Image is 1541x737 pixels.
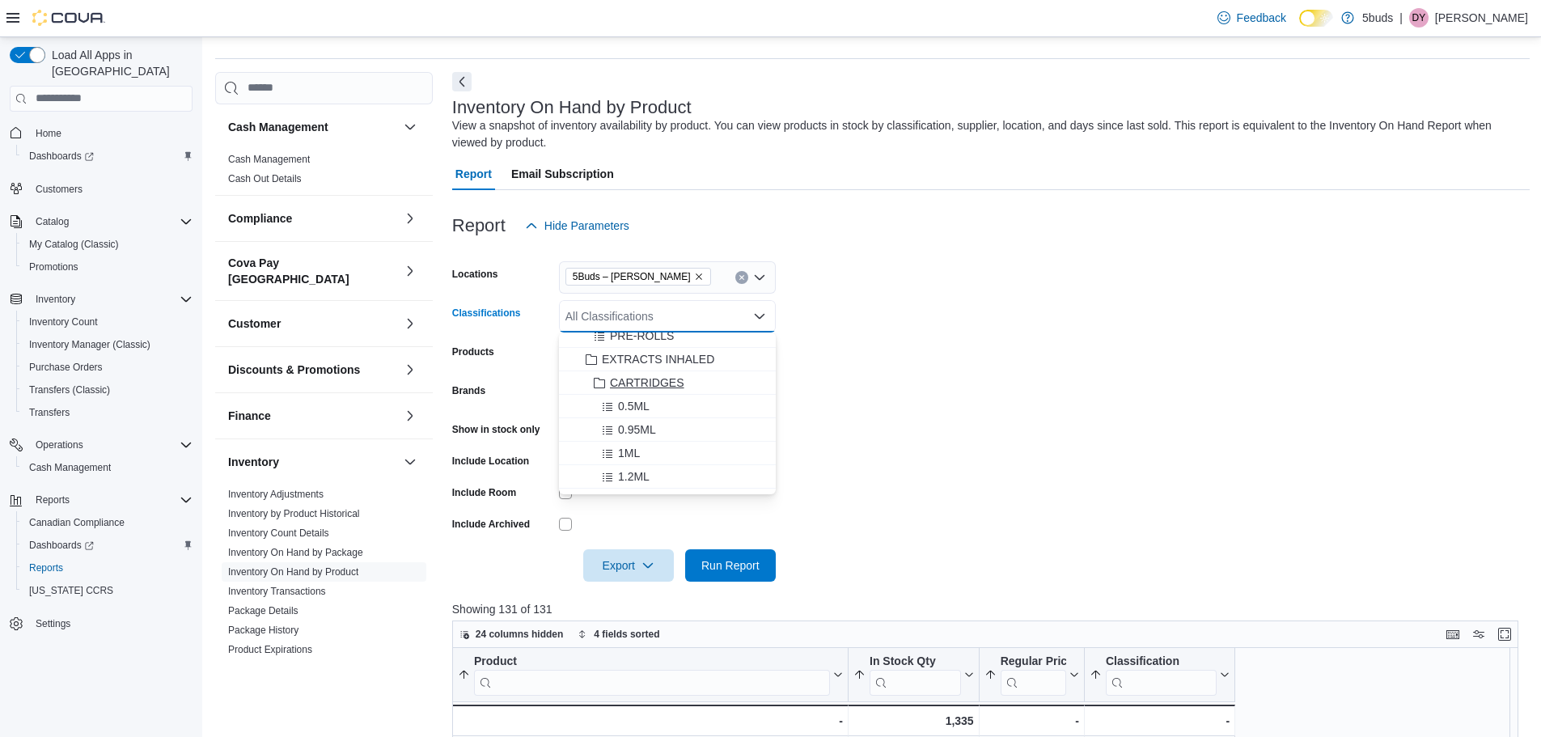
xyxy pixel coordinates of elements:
button: Enter fullscreen [1495,625,1514,644]
a: Settings [29,614,77,633]
button: Run Report [685,549,776,582]
a: Product Expirations [228,644,312,655]
button: Customers [3,177,199,201]
span: 2ML [618,492,640,508]
span: Customers [29,179,193,199]
span: Feedback [1237,10,1286,26]
button: Cash Management [228,119,397,135]
div: Classification [1106,654,1217,695]
button: 4 fields sorted [571,625,666,644]
button: 1.2ML [559,465,776,489]
p: | [1399,8,1403,28]
a: Package Details [228,605,298,616]
span: Export [593,549,664,582]
div: Classification [1106,654,1217,669]
span: Canadian Compliance [23,513,193,532]
span: Transfers (Classic) [23,380,193,400]
button: EXTRACTS INHALED [559,348,776,371]
a: Customers [29,180,89,199]
span: Report [455,158,492,190]
span: Operations [36,438,83,451]
a: Dashboards [16,534,199,557]
span: Inventory Count [23,312,193,332]
button: Next [452,72,472,91]
span: Inventory by Product Historical [228,507,360,520]
span: Run Report [701,557,760,574]
button: Hide Parameters [519,210,636,242]
h3: Discounts & Promotions [228,362,360,378]
span: Inventory Manager (Classic) [23,335,193,354]
h3: Report [452,216,506,235]
span: Promotions [23,257,193,277]
span: Catalog [36,215,69,228]
span: Hide Parameters [544,218,629,234]
span: Cash Management [228,153,310,166]
button: Compliance [400,209,420,228]
span: Transfers (Classic) [29,383,110,396]
p: Showing 131 of 131 [452,601,1530,617]
span: Dashboards [23,536,193,555]
button: Home [3,121,199,145]
a: Dashboards [16,145,199,167]
a: Inventory Manager (Classic) [23,335,157,354]
img: Cova [32,10,105,26]
span: DY [1412,8,1426,28]
button: Cova Pay [GEOGRAPHIC_DATA] [228,255,397,287]
span: Reports [29,490,193,510]
button: Promotions [16,256,199,278]
button: Product [458,654,843,695]
span: 24 columns hidden [476,628,564,641]
button: Finance [400,406,420,426]
button: 24 columns hidden [453,625,570,644]
a: Inventory by Product Historical [228,508,360,519]
button: Display options [1469,625,1488,644]
span: Purchase Orders [23,358,193,377]
a: Cash Management [23,458,117,477]
button: My Catalog (Classic) [16,233,199,256]
a: Inventory Adjustments [228,489,324,500]
span: Home [29,123,193,143]
button: Discounts & Promotions [400,360,420,379]
div: - [1090,711,1230,731]
h3: Cash Management [228,119,328,135]
span: EXTRACTS INHALED [602,351,714,367]
h3: Inventory On Hand by Product [452,98,692,117]
a: Home [29,124,68,143]
button: Compliance [228,210,397,227]
button: Clear input [735,271,748,284]
h3: Customer [228,316,281,332]
button: Catalog [29,212,75,231]
p: [PERSON_NAME] [1435,8,1528,28]
span: PRE-ROLLS [610,328,674,344]
span: Dashboards [23,146,193,166]
button: Inventory [29,290,82,309]
button: Close list of options [753,310,766,323]
button: Settings [3,612,199,635]
span: Dashboards [29,539,94,552]
button: 0.95ML [559,418,776,442]
span: 0.5ML [618,398,650,414]
span: Operations [29,435,193,455]
div: In Stock Qty [870,654,961,695]
button: Operations [29,435,90,455]
span: 5Buds – [PERSON_NAME] [573,269,691,285]
div: In Stock Qty [870,654,961,669]
span: My Catalog (Classic) [23,235,193,254]
button: 1ML [559,442,776,465]
span: Transfers [29,406,70,419]
span: 5Buds – Warman [565,268,711,286]
span: Dark Mode [1299,27,1300,28]
button: Customer [228,316,397,332]
div: Inventory [215,485,433,724]
button: Cova Pay [GEOGRAPHIC_DATA] [400,261,420,281]
span: 1.2ML [618,468,650,485]
span: Package Details [228,604,298,617]
span: 1ML [618,445,640,461]
span: Home [36,127,61,140]
button: Catalog [3,210,199,233]
span: 0.95ML [618,421,656,438]
span: Washington CCRS [23,581,193,600]
button: [US_STATE] CCRS [16,579,199,602]
h3: Compliance [228,210,292,227]
button: In Stock Qty [853,654,974,695]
